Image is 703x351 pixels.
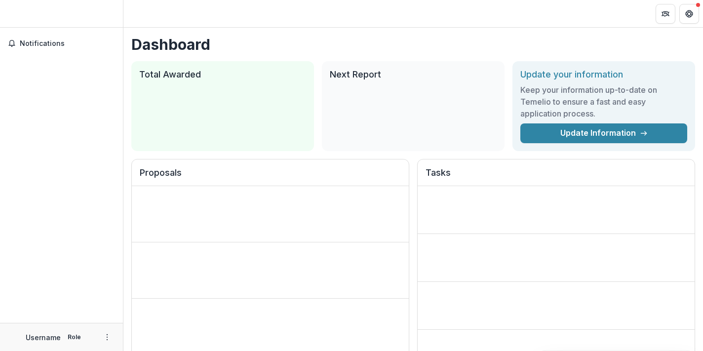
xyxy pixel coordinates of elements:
[20,39,115,48] span: Notifications
[65,333,84,342] p: Role
[679,4,699,24] button: Get Help
[520,69,687,80] h2: Update your information
[140,167,401,186] h2: Proposals
[520,84,687,119] h3: Keep your information up-to-date on Temelio to ensure a fast and easy application process.
[139,69,306,80] h2: Total Awarded
[520,123,687,143] a: Update Information
[656,4,675,24] button: Partners
[330,69,497,80] h2: Next Report
[26,332,61,343] p: Username
[426,167,687,186] h2: Tasks
[101,331,113,343] button: More
[131,36,695,53] h1: Dashboard
[4,36,119,51] button: Notifications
